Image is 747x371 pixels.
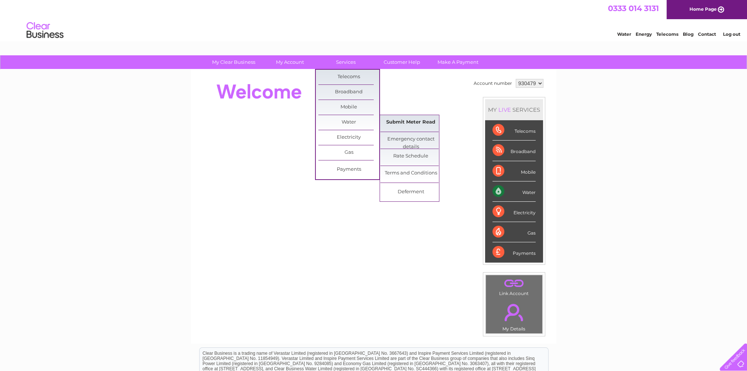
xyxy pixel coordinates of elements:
div: Payments [492,242,536,262]
div: Gas [492,222,536,242]
a: Submit Meter Read [380,115,441,130]
td: Link Account [485,275,543,298]
a: Make A Payment [428,55,488,69]
a: Services [315,55,376,69]
div: Electricity [492,202,536,222]
a: Energy [636,31,652,37]
a: Terms and Conditions [380,166,441,181]
a: Water [617,31,631,37]
div: MY SERVICES [485,99,543,120]
a: Payments [318,162,379,177]
a: Rate Schedule [380,149,441,164]
a: Customer Help [371,55,432,69]
a: Deferment [380,185,441,200]
a: Telecoms [318,70,379,84]
a: Emergency contact details [380,132,441,147]
a: Electricity [318,130,379,145]
a: Blog [683,31,694,37]
div: Broadband [492,141,536,161]
div: Telecoms [492,120,536,141]
div: Water [492,181,536,202]
a: My Account [259,55,320,69]
a: Gas [318,145,379,160]
a: Mobile [318,100,379,115]
a: 0333 014 3131 [608,4,659,13]
td: Account number [472,77,514,90]
div: Clear Business is a trading name of Verastar Limited (registered in [GEOGRAPHIC_DATA] No. 3667643... [200,4,548,36]
td: My Details [485,298,543,334]
div: Mobile [492,161,536,181]
a: Broadband [318,85,379,100]
a: . [488,299,540,325]
div: LIVE [497,106,512,113]
a: . [488,277,540,290]
a: Log out [723,31,740,37]
img: logo.png [26,19,64,42]
a: Contact [698,31,716,37]
a: My Clear Business [203,55,264,69]
a: Water [318,115,379,130]
a: Telecoms [656,31,678,37]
